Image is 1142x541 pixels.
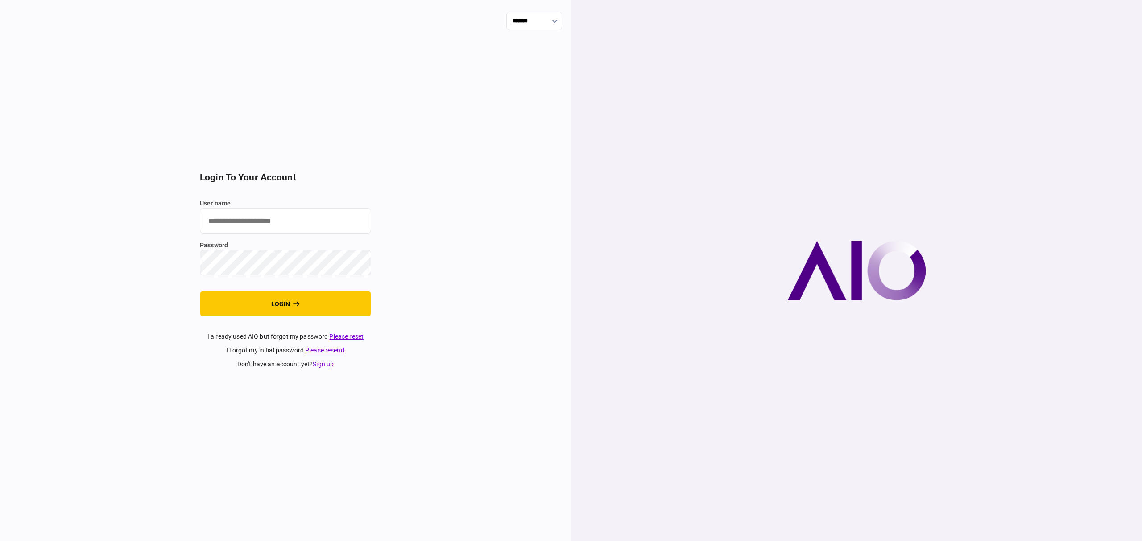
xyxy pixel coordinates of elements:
[200,332,371,341] div: I already used AIO but forgot my password
[200,172,371,183] h2: login to your account
[200,208,371,234] input: user name
[200,360,371,369] div: don't have an account yet ?
[200,346,371,355] div: I forgot my initial password
[200,250,371,275] input: password
[329,333,364,340] a: Please reset
[200,199,371,208] label: user name
[200,291,371,316] button: login
[506,12,562,30] input: show language options
[313,361,334,368] a: Sign up
[787,241,926,300] img: AIO company logo
[305,347,344,354] a: Please resend
[200,241,371,250] label: password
